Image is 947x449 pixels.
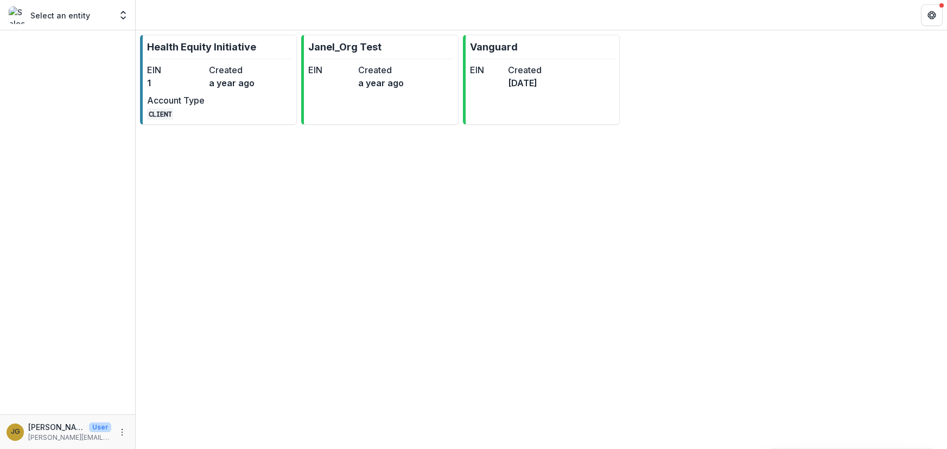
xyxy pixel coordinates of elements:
dt: EIN [470,63,504,76]
div: Jenna Grant [11,428,20,435]
dd: [DATE] [508,76,542,89]
p: Health Equity Initiative [147,40,256,54]
dt: Created [508,63,542,76]
p: User [89,422,111,432]
dt: Created [209,63,266,76]
code: CLIENT [147,108,173,120]
p: Vanguard [470,40,518,54]
button: More [116,426,129,439]
dt: EIN [308,63,354,76]
dd: a year ago [209,76,266,89]
dd: 1 [147,76,205,89]
dt: Created [358,63,404,76]
button: Get Help [921,4,943,26]
img: Select an entity [9,7,26,24]
dt: EIN [147,63,205,76]
dt: Account Type [147,94,205,107]
p: Select an entity [30,10,90,21]
p: [PERSON_NAME][EMAIL_ADDRESS][PERSON_NAME][DATE][DOMAIN_NAME] [28,433,111,442]
a: Janel_Org TestEINCreateda year ago [301,35,458,125]
p: [PERSON_NAME] [28,421,85,433]
a: Health Equity InitiativeEIN1Createda year agoAccount TypeCLIENT [140,35,297,125]
a: VanguardEINCreated[DATE] [463,35,620,125]
dd: a year ago [358,76,404,89]
p: Janel_Org Test [308,40,382,54]
button: Open entity switcher [116,4,131,26]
